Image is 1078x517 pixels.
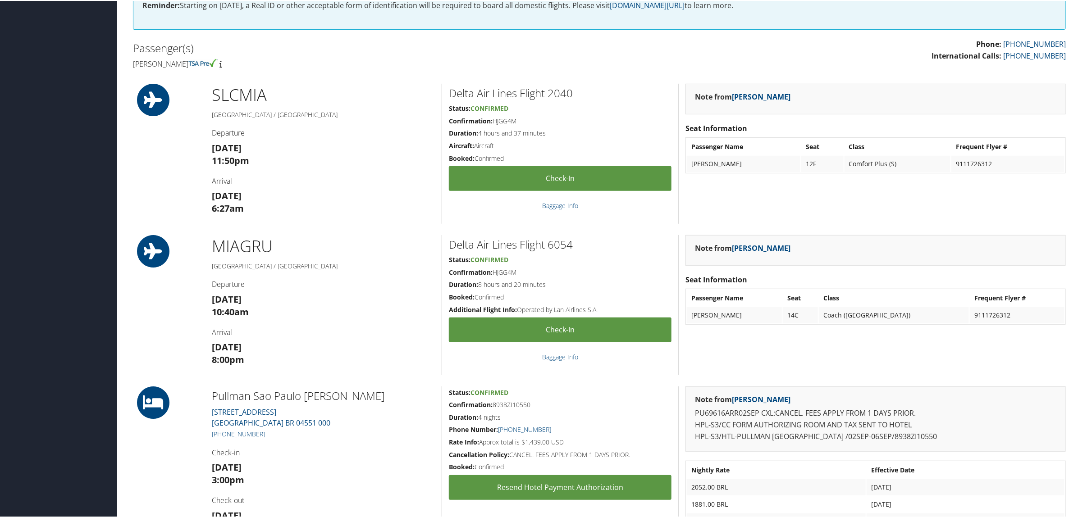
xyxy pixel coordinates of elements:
a: Resend Hotel Payment Authorization [449,474,671,499]
strong: Note from [695,91,790,101]
td: 1881.00 BRL [687,495,866,512]
h5: Approx total is $1,439.00 USD [449,437,671,446]
strong: 6:27am [212,201,244,213]
h2: Pullman Sao Paulo [PERSON_NAME] [212,387,435,403]
strong: Rate Info: [449,437,479,445]
th: Passenger Name [687,138,800,154]
h5: 8938ZI10550 [449,399,671,408]
td: [PERSON_NAME] [687,155,800,171]
span: Confirmed [470,103,508,112]
th: Passenger Name [687,289,782,305]
a: Baggage Info [542,200,578,209]
h5: 8 hours and 20 minutes [449,279,671,288]
strong: 10:40am [212,305,249,317]
th: Frequent Flyer # [970,289,1064,305]
td: [PERSON_NAME] [687,306,782,322]
td: Comfort Plus (S) [845,155,951,171]
h5: [GEOGRAPHIC_DATA] / [GEOGRAPHIC_DATA] [212,109,435,118]
td: 2052.00 BRL [687,478,866,494]
a: [PHONE_NUMBER] [1003,50,1066,60]
strong: [DATE] [212,292,242,304]
a: Baggage Info [542,352,578,360]
h5: Aircraft [449,141,671,150]
td: 9111726312 [970,306,1064,322]
strong: Duration: [449,279,478,288]
strong: [DATE] [212,189,242,201]
th: Class [819,289,969,305]
td: 9111726312 [951,155,1064,171]
span: Confirmed [470,254,508,263]
th: Class [845,138,951,154]
strong: Confirmation: [449,267,493,276]
h5: 4 nights [449,412,671,421]
td: 14C [783,306,818,322]
p: PU69616ARR02SEP CXL:CANCEL. FEES APPLY FROM 1 DAYS PRIOR. HPL-S3/CC FORM AUTHORIZING ROOM AND TAX... [695,407,1056,441]
strong: [DATE] [212,340,242,352]
img: tsa-precheck.png [188,58,218,66]
td: [DATE] [867,495,1064,512]
h4: Departure [212,127,435,137]
strong: Booked: [449,462,475,470]
strong: Seat Information [685,122,747,132]
h1: SLC MIA [212,83,435,105]
strong: Duration: [449,412,478,421]
h5: HJGG4M [449,116,671,125]
h4: Arrival [212,175,435,185]
h5: Operated by Lan Airlines S.A. [449,304,671,313]
strong: Status: [449,254,470,263]
strong: 11:50pm [212,154,249,166]
strong: [DATE] [212,460,242,472]
th: Seat [801,138,843,154]
strong: Confirmation: [449,116,493,124]
strong: Booked: [449,292,475,300]
a: [PERSON_NAME] [732,242,790,252]
a: [PERSON_NAME] [732,394,790,404]
th: Seat [783,289,818,305]
h5: HJGG4M [449,267,671,276]
strong: 3:00pm [212,473,244,485]
th: Frequent Flyer # [951,138,1064,154]
h5: Confirmed [449,462,671,471]
strong: Status: [449,103,470,112]
a: Check-in [449,317,671,341]
td: [DATE] [867,478,1064,494]
strong: [DATE] [212,141,242,153]
h5: Confirmed [449,153,671,162]
th: Effective Date [867,461,1064,477]
a: [PHONE_NUMBER] [212,429,265,437]
strong: International Calls: [932,50,1001,60]
h4: Check-in [212,447,435,457]
th: Nightly Rate [687,461,866,477]
strong: Duration: [449,128,478,136]
strong: Phone Number: [449,424,498,433]
h4: Check-out [212,494,435,504]
strong: Status: [449,387,470,396]
a: [PHONE_NUMBER] [498,424,551,433]
h2: Delta Air Lines Flight 6054 [449,236,671,251]
h5: 4 hours and 37 minutes [449,128,671,137]
strong: Confirmation: [449,399,493,408]
strong: Booked: [449,153,475,162]
strong: Note from [695,242,790,252]
a: [STREET_ADDRESS][GEOGRAPHIC_DATA] BR 04551 000 [212,406,330,427]
span: Confirmed [470,387,508,396]
h2: Passenger(s) [133,40,593,55]
strong: Phone: [976,38,1001,48]
h2: Delta Air Lines Flight 2040 [449,85,671,100]
strong: Seat Information [685,274,747,284]
td: 12F [801,155,843,171]
h5: CANCEL. FEES APPLY FROM 1 DAYS PRIOR. [449,449,671,458]
h5: [GEOGRAPHIC_DATA] / [GEOGRAPHIC_DATA] [212,261,435,270]
a: [PHONE_NUMBER] [1003,38,1066,48]
strong: Cancellation Policy: [449,449,509,458]
strong: 8:00pm [212,353,244,365]
h4: Departure [212,278,435,288]
td: Coach ([GEOGRAPHIC_DATA]) [819,306,969,322]
h5: Confirmed [449,292,671,301]
h4: Arrival [212,327,435,336]
h1: MIA GRU [212,234,435,257]
a: Check-in [449,165,671,190]
a: [PERSON_NAME] [732,91,790,101]
strong: Note from [695,394,790,404]
h4: [PERSON_NAME] [133,58,593,68]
